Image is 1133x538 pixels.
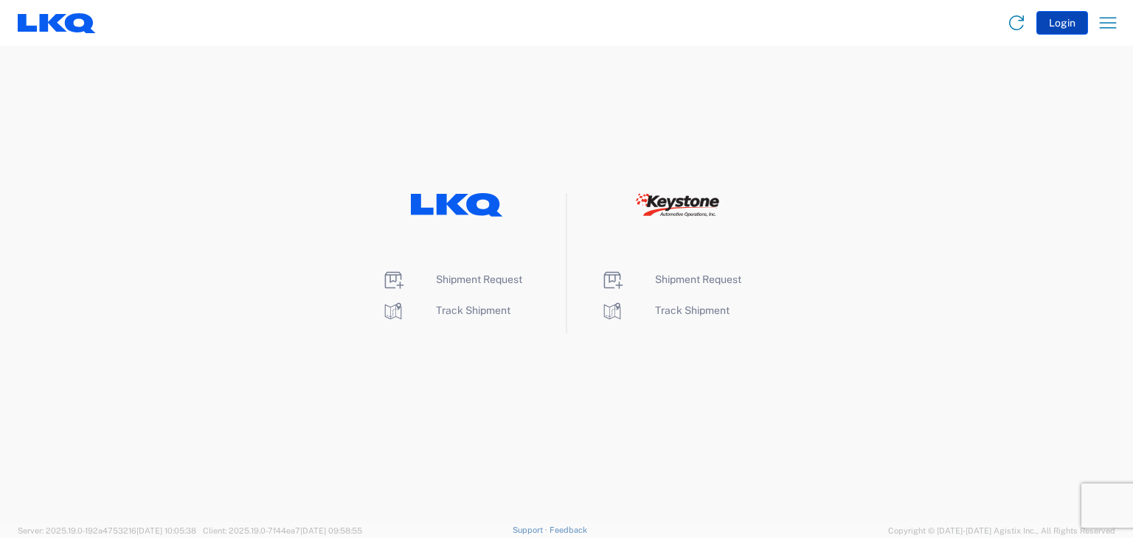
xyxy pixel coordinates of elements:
[381,273,522,285] a: Shipment Request
[600,273,741,285] a: Shipment Request
[300,526,362,535] span: [DATE] 09:58:55
[655,273,741,285] span: Shipment Request
[600,304,730,316] a: Track Shipment
[888,524,1115,537] span: Copyright © [DATE]-[DATE] Agistix Inc., All Rights Reserved
[203,526,362,535] span: Client: 2025.19.0-7f44ea7
[513,525,550,534] a: Support
[436,304,510,316] span: Track Shipment
[18,526,196,535] span: Server: 2025.19.0-192a4753216
[550,525,587,534] a: Feedback
[655,304,730,316] span: Track Shipment
[436,273,522,285] span: Shipment Request
[136,526,196,535] span: [DATE] 10:05:38
[381,304,510,316] a: Track Shipment
[1036,11,1088,35] button: Login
